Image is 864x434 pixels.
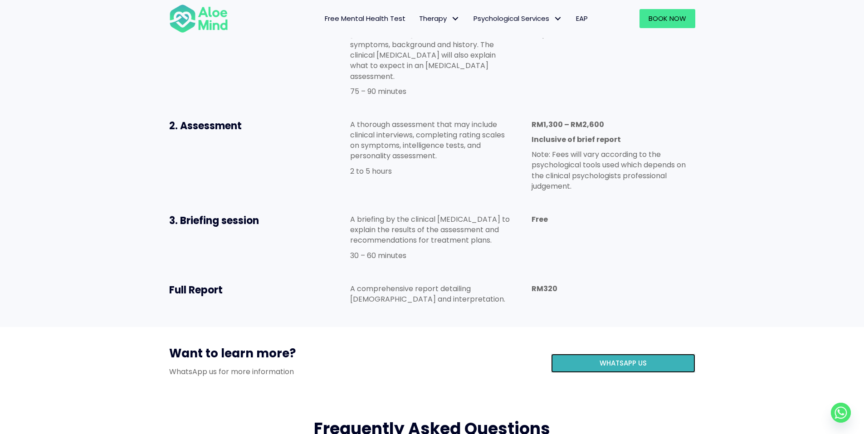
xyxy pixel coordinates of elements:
[169,366,537,377] p: WhatsApp us for more information
[350,214,513,246] p: A briefing by the clinical [MEDICAL_DATA] to explain the results of the assessment and recommenda...
[169,283,223,297] span: Full Report
[449,12,462,25] span: Therapy: submenu
[600,358,647,368] span: WhatsApp us
[318,9,412,28] a: Free Mental Health Test
[473,14,562,23] span: Psychological Services
[552,12,565,25] span: Psychological Services: submenu
[350,86,513,97] p: 75 – 90 minutes
[639,9,695,28] a: Book Now
[569,29,595,39] strong: RM250
[169,4,228,34] img: Aloe mind Logo
[649,14,686,23] span: Book Now
[169,119,242,133] span: 2. Assessment
[169,345,537,366] h3: Want to learn more?
[532,149,695,191] p: Note: Fees will vary according to the psychological tools used which depends on the clinical psyc...
[532,214,548,224] b: Free
[532,283,557,294] b: RM320
[350,283,513,304] p: A comprehensive report detailing [DEMOGRAPHIC_DATA] and interpretation.
[831,403,851,423] a: Whatsapp
[419,14,460,23] span: Therapy
[325,14,405,23] span: Free Mental Health Test
[412,9,467,28] a: TherapyTherapy: submenu
[551,354,695,373] a: WhatsApp us
[240,9,595,28] nav: Menu
[350,250,513,261] p: 30 – 60 minutes
[569,9,595,28] a: EAP
[350,119,513,161] p: A thorough assessment that may include clinical interviews, completing rating scales on symptoms,...
[169,214,259,228] span: 3. Briefing session
[576,14,588,23] span: EAP
[467,9,569,28] a: Psychological ServicesPsychological Services: submenu
[350,19,513,82] p: A clinical interview with our clinical [MEDICAL_DATA] to understand the symptoms, background and ...
[532,119,604,130] strong: RM1,300 – RM2,600
[350,166,513,176] p: 2 to 5 hours
[532,134,621,145] strong: Inclusive of brief report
